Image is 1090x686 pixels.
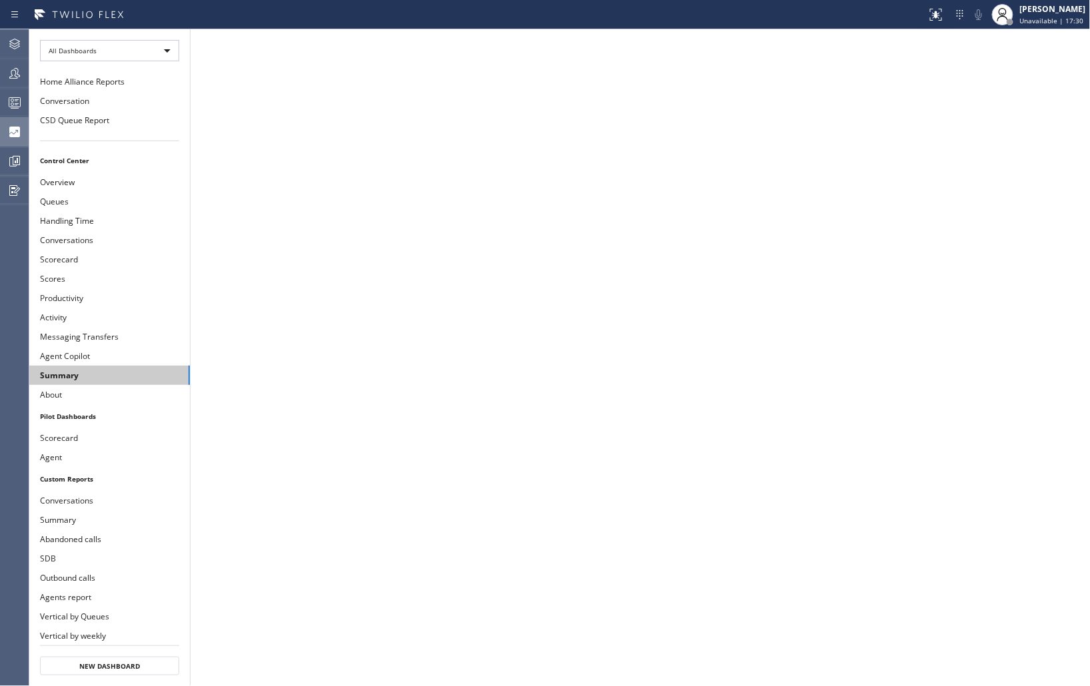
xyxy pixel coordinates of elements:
button: Agent Copilot [29,346,190,366]
button: Abandoned calls [29,529,190,549]
button: Productivity [29,288,190,308]
div: [PERSON_NAME] [1020,3,1086,15]
button: Outbound calls [29,568,190,587]
button: Mute [969,5,988,24]
iframe: dashboard_9f6bb337dffe [191,29,1090,686]
button: Scorecard [29,250,190,269]
button: Scorecard [29,428,190,448]
button: CSD Queue Report [29,111,190,130]
button: Scores [29,269,190,288]
button: Agent [29,448,190,467]
button: New Dashboard [40,657,179,675]
button: Handling Time [29,211,190,230]
button: Activity [29,308,190,327]
li: Pilot Dashboards [29,408,190,425]
li: Custom Reports [29,470,190,488]
button: Overview [29,172,190,192]
div: All Dashboards [40,40,179,61]
button: SDB [29,549,190,568]
button: Conversations [29,491,190,510]
button: Summary [29,366,190,385]
button: Messaging Transfers [29,327,190,346]
button: Home Alliance Reports [29,72,190,91]
button: Conversation [29,91,190,111]
button: Vertical by Queues [29,607,190,626]
button: Vertical by weekly [29,626,190,645]
li: Control Center [29,152,190,169]
button: Summary [29,510,190,529]
button: Agents report [29,587,190,607]
button: Conversations [29,230,190,250]
button: Queues [29,192,190,211]
span: Unavailable | 17:30 [1020,16,1084,25]
button: About [29,385,190,404]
